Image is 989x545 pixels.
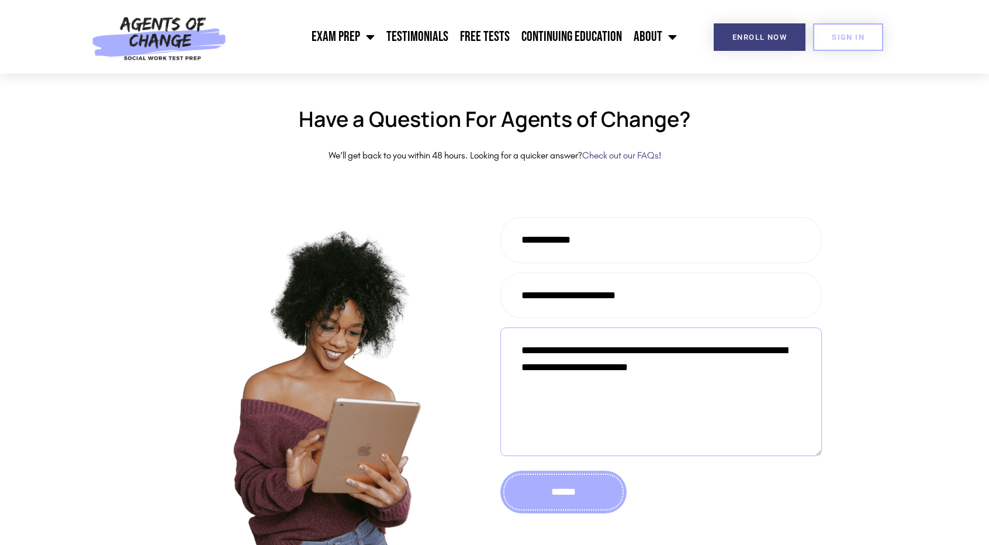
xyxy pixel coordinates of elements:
[454,22,516,51] a: Free Tests
[714,23,805,51] a: Enroll Now
[167,147,822,164] center: We’ll get back to you within 48 hours. Looking for a quicker answer? !
[628,22,683,51] a: About
[832,33,864,41] span: SIGN IN
[582,150,659,161] a: Check out our FAQs
[381,22,454,51] a: Testimonials
[813,23,883,51] a: SIGN IN
[516,22,628,51] a: Continuing Education
[233,22,683,51] nav: Menu
[500,217,822,513] form: Contact form
[732,33,787,41] span: Enroll Now
[306,22,381,51] a: Exam Prep
[167,109,822,130] h2: Have a Question For Agents of Change?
